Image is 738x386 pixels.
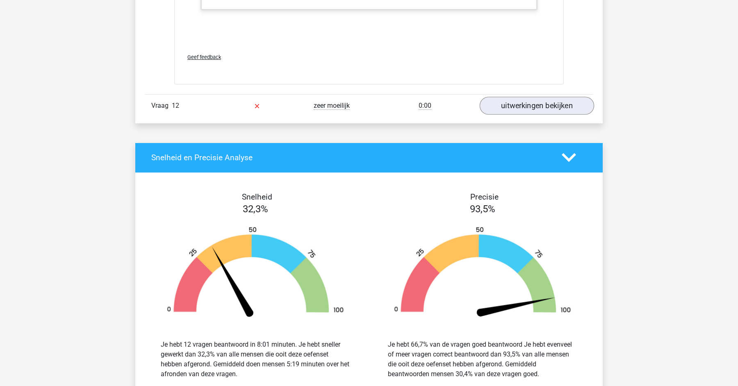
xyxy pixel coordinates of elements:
[161,340,350,379] div: Je hebt 12 vragen beantwoord in 8:01 minuten. Je hebt sneller gewerkt dan 32,3% van alle mensen d...
[314,102,350,110] span: zeer moeilijk
[480,97,594,115] a: uitwerkingen bekijken
[154,226,357,320] img: 32.a0f4a37ec016.png
[151,192,363,202] h4: Snelheid
[187,54,221,60] span: Geef feedback
[388,340,577,379] div: Je hebt 66,7% van de vragen goed beantwoord Je hebt evenveel of meer vragen correct beantwoord da...
[381,226,584,320] img: 93.7c1f0b3fad9f.png
[378,192,590,202] h4: Precisie
[243,203,268,215] span: 32,3%
[172,102,179,109] span: 12
[470,203,495,215] span: 93,5%
[151,153,549,162] h4: Snelheid en Precisie Analyse
[419,102,431,110] span: 0:00
[151,101,172,111] span: Vraag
